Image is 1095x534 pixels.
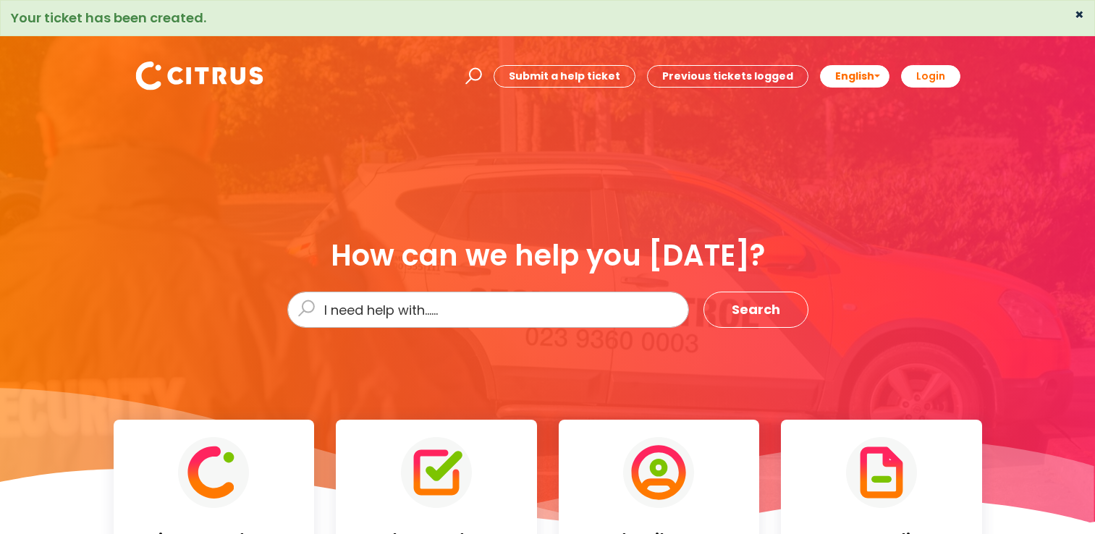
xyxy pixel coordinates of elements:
[835,69,874,83] span: English
[287,240,808,271] div: How can we help you [DATE]?
[732,298,780,321] span: Search
[1075,8,1084,21] button: ×
[494,65,635,88] a: Submit a help ticket
[901,65,960,88] a: Login
[647,65,808,88] a: Previous tickets logged
[703,292,808,328] button: Search
[287,292,689,328] input: I need help with......
[916,69,945,83] b: Login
